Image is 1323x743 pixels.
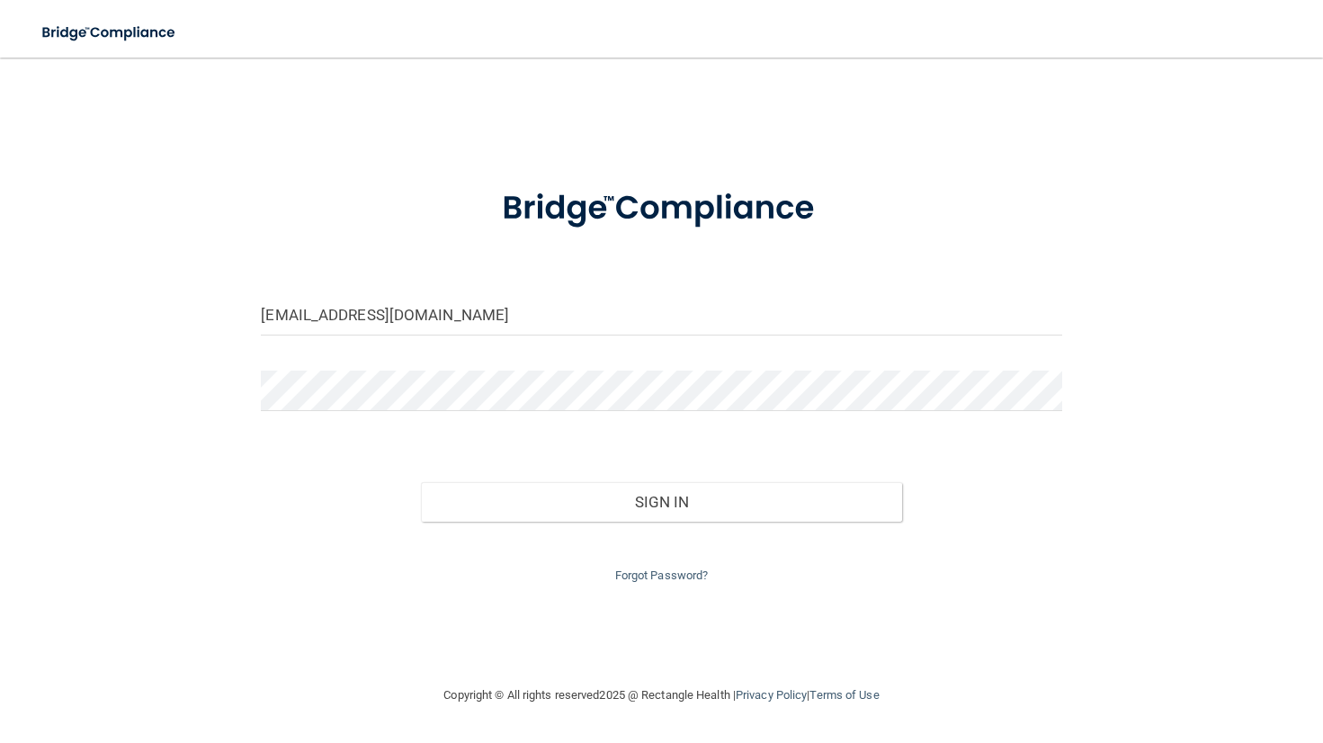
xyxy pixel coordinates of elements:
[468,166,854,252] img: bridge_compliance_login_screen.278c3ca4.svg
[615,568,709,582] a: Forgot Password?
[27,14,192,51] img: bridge_compliance_login_screen.278c3ca4.svg
[261,295,1061,336] input: Email
[421,482,901,522] button: Sign In
[1012,615,1301,687] iframe: Drift Widget Chat Controller
[809,688,879,702] a: Terms of Use
[334,667,990,724] div: Copyright © All rights reserved 2025 @ Rectangle Health | |
[736,688,807,702] a: Privacy Policy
